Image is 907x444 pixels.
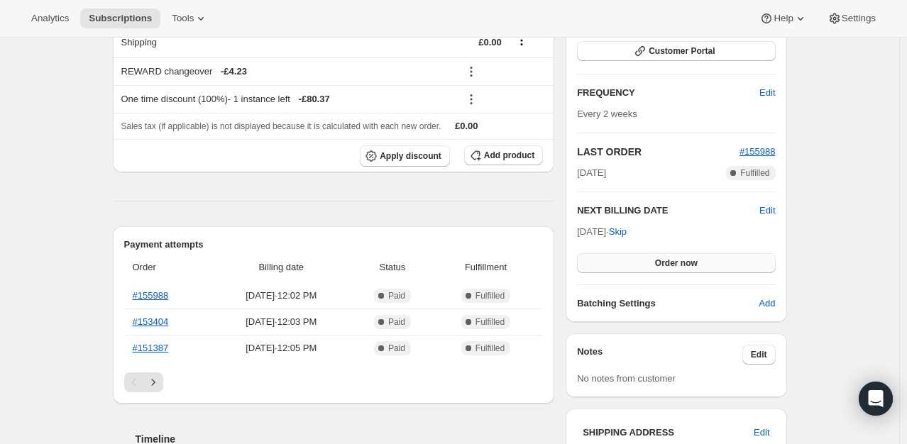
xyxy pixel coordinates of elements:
span: Fulfilled [476,316,505,328]
span: [DATE] · 12:02 PM [215,289,348,303]
button: Edit [745,421,778,444]
span: Edit [754,426,769,440]
button: Settings [819,9,884,28]
button: Tools [163,9,216,28]
span: [DATE] · 12:05 PM [215,341,348,355]
span: Fulfilled [740,167,769,179]
h3: Notes [577,345,742,365]
span: - £80.37 [299,92,330,106]
button: Add product [464,145,543,165]
span: No notes from customer [577,373,676,384]
span: Edit [759,86,775,100]
span: - £4.23 [221,65,247,79]
nav: Pagination [124,372,544,392]
th: Order [124,252,211,283]
button: Help [751,9,815,28]
span: Paid [388,290,405,301]
h2: NEXT BILLING DATE [577,204,759,218]
span: Paid [388,316,405,328]
h2: Payment attempts [124,238,544,252]
span: Subscriptions [89,13,152,24]
span: [DATE] [577,166,606,180]
span: Apply discount [380,150,441,162]
h2: LAST ORDER [577,145,740,159]
span: [DATE] · [577,226,627,237]
span: Every 2 weeks [577,109,637,119]
button: Edit [742,345,776,365]
span: Fulfillment [437,260,534,274]
button: Analytics [23,9,77,28]
th: Shipping [113,26,307,57]
h2: FREQUENCY [577,86,759,100]
span: Status [356,260,429,274]
span: Customer Portal [649,45,715,57]
span: Edit [751,349,767,360]
h3: SHIPPING ADDRESS [583,426,754,440]
h6: Batching Settings [577,296,759,311]
a: #155988 [133,290,169,301]
button: Add [750,292,784,315]
span: Skip [609,225,627,239]
span: Billing date [215,260,348,274]
span: [DATE] · 12:03 PM [215,315,348,329]
div: Open Intercom Messenger [859,382,893,416]
div: REWARD changeover [121,65,452,79]
span: Help [774,13,793,24]
span: Settings [842,13,876,24]
button: Edit [751,82,784,104]
span: Add product [484,150,534,161]
span: £0.00 [478,37,502,48]
span: Paid [388,343,405,354]
button: Customer Portal [577,41,775,61]
button: Edit [759,204,775,218]
span: Order now [655,257,698,269]
span: Tools [172,13,194,24]
span: Fulfilled [476,343,505,354]
span: Add [759,296,775,311]
div: One time discount (100%) - 1 instance left [121,92,452,106]
span: Analytics [31,13,69,24]
button: Skip [600,221,635,243]
button: Subscriptions [80,9,160,28]
a: #153404 [133,316,169,327]
span: Sales tax (if applicable) is not displayed because it is calculated with each new order. [121,121,441,131]
button: Apply discount [360,145,450,167]
button: #155988 [740,145,776,159]
span: £0.00 [455,121,478,131]
a: #155988 [740,146,776,157]
button: Next [143,372,163,392]
span: Fulfilled [476,290,505,301]
button: Shipping actions [510,33,533,48]
button: Order now [577,253,775,273]
a: #151387 [133,343,169,353]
